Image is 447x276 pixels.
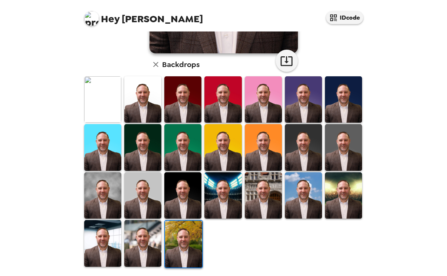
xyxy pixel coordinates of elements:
[326,11,363,24] button: IDcode
[84,7,203,24] span: [PERSON_NAME]
[101,12,119,26] span: Hey
[84,76,121,123] img: Original
[162,59,200,70] h6: Backdrops
[84,11,99,26] img: profile pic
